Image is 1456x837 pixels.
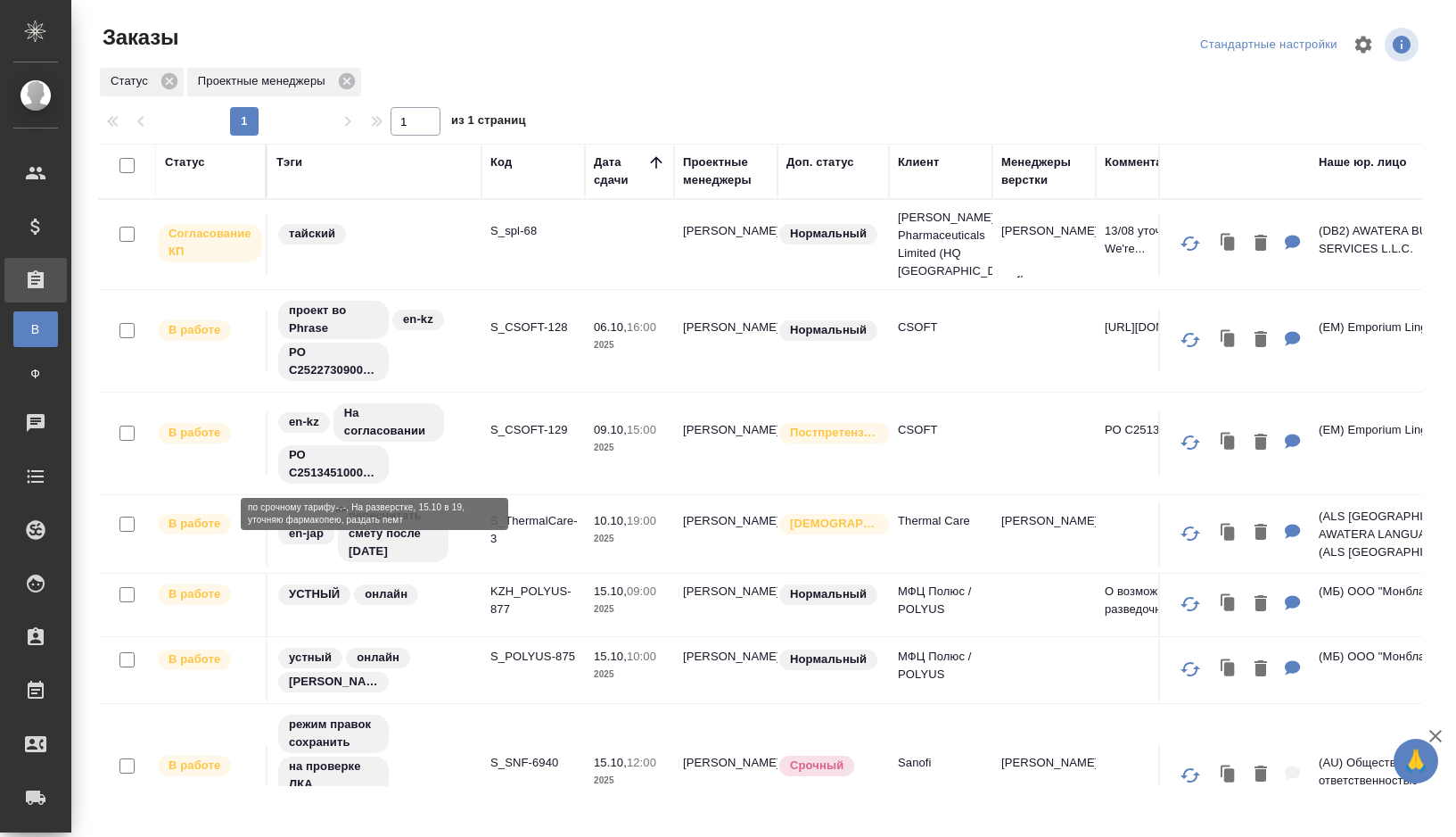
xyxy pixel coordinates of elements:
div: Код [490,153,512,171]
p: О возможностях Геолого-разведочных работ [1105,583,1301,618]
p: Нормальный [790,651,867,668]
p: Согласование КП [169,225,251,261]
p: 2025 [594,772,665,790]
p: Нормальный [790,321,867,339]
p: S_CSOFT-129 [490,421,576,439]
button: Удалить [1246,425,1276,461]
p: [PERSON_NAME] [1001,222,1087,240]
p: KZH_POLYUS-877 [490,583,576,618]
p: МФЦ Полюс / POLYUS [898,583,983,618]
p: проект во Phrase [289,302,378,337]
a: В [13,311,58,347]
div: Выставляет ПМ после принятия заказа от КМа [156,319,257,343]
button: Обновить [1169,583,1212,626]
p: 09.10, [594,423,627,436]
p: [PERSON_NAME] [289,673,378,691]
div: Выставляет ПМ после принятия заказа от КМа [156,648,257,672]
p: В работе [169,424,220,442]
p: PO C25227309002KAZ201 [289,344,378,379]
button: Удалить [1246,757,1276,793]
p: 12:00 [627,756,656,769]
p: Проектные менеджеры [198,72,332,90]
p: en-kz [403,311,433,328]
p: 15.10, [594,650,627,663]
span: Настроить таблицу [1342,23,1385,66]
p: 15:00 [627,423,656,436]
div: Наше юр. лицо [1319,153,1407,171]
p: В работе [169,757,220,775]
button: Для КМ: О возможностях Геолого-разведочных работ [1276,586,1310,623]
p: [PERSON_NAME] Pharmaceuticals Limited (HQ [GEOGRAPHIC_DATA]) [898,209,983,280]
td: [PERSON_NAME] [674,412,777,475]
button: Удалить [1246,515,1276,551]
div: Статус [165,153,205,171]
button: Клонировать [1212,425,1246,461]
button: Удалить [1246,322,1276,359]
button: Клонировать [1212,651,1246,688]
td: [PERSON_NAME] [674,503,777,566]
div: Клиент [898,153,939,171]
p: S_spl-68 [490,222,576,240]
p: Статус [111,72,154,90]
p: 19:00 [627,514,656,527]
div: Проектные менеджеры [683,153,769,189]
div: Выставляет ПМ после принятия заказа от КМа [156,421,257,445]
span: 🙏 [1401,742,1431,780]
span: Ф [22,365,49,383]
p: S_CSOFT-128 [490,319,576,336]
p: РО C25134510003KAZ201 [1105,421,1301,439]
p: 10:00 [627,650,656,663]
button: 🙏 [1394,739,1438,783]
p: Постпретензионный [790,424,879,442]
p: en-jap [289,525,324,543]
div: Тэги [276,153,302,171]
p: онлайн [365,585,407,603]
p: онлайн [357,649,399,667]
p: тайский [289,225,335,243]
p: РО C25134510003KAZ201 [289,446,378,482]
div: en-jap, пересчитать смету после починки [276,504,473,564]
p: en-kz [289,413,319,431]
p: 2025 [594,439,665,457]
p: [DEMOGRAPHIC_DATA] [790,515,879,533]
div: Менеджеры верстки [1001,153,1087,189]
button: Обновить [1169,512,1212,555]
div: Выставляется автоматически для первых 3 заказов нового контактного лица. Особое внимание [777,512,880,536]
div: Статус по умолчанию для стандартных заказов [777,583,880,607]
button: Клонировать [1212,586,1246,623]
td: [PERSON_NAME] [674,639,777,701]
p: S_SNF-6940 [490,754,576,772]
p: 16:00 [627,320,656,334]
p: В работе [169,585,220,603]
span: из 1 страниц [451,110,526,136]
span: Посмотреть информацию [1385,28,1422,62]
p: [PERSON_NAME] [1001,512,1087,530]
button: Клонировать [1212,757,1246,793]
td: [PERSON_NAME] [674,310,777,372]
div: Статус [100,68,184,96]
p: 15.10, [594,756,627,769]
td: [PERSON_NAME] [674,745,777,808]
div: УСТНЫЙ, онлайн [276,583,473,607]
button: Обновить [1169,222,1212,265]
p: CSOFT [898,319,983,336]
button: Обновить [1169,421,1212,464]
p: 09:00 [627,584,656,598]
div: Доп. статус [786,153,854,171]
p: 2025 [594,530,665,548]
div: Статус по умолчанию для стандартных заказов [777,319,880,343]
p: В работе [169,321,220,339]
span: В [22,320,49,338]
div: Выставляет ПМ после принятия заказа от КМа [156,512,257,536]
button: Удалить [1246,226,1276,262]
span: Заказы [98,23,178,52]
td: [PERSON_NAME] [674,213,777,276]
p: Sanofi [898,754,983,772]
button: Для КМ: 13/08 уточняла статус проекта: We're still under the discussion and will let you know the... [1276,226,1310,262]
p: 2025 [594,601,665,618]
p: CSOFT [898,421,983,439]
p: Нормальный [790,585,867,603]
div: Статус по умолчанию для стандартных заказов [777,222,880,246]
a: Ф [13,356,58,392]
div: Статус по умолчанию для стандартных заказов [777,648,880,672]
